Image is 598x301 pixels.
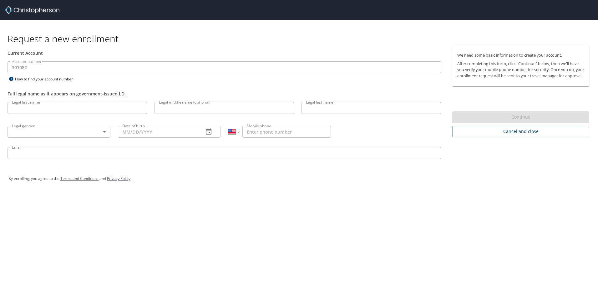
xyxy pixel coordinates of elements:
h1: Request a new enrollment [8,33,594,45]
div: ​ [8,126,110,138]
div: How to find your account number [8,75,86,83]
p: After completing this form, click "Continue" below, then we'll have you verify your mobile phone ... [457,61,584,79]
a: Terms and Conditions [60,176,99,181]
input: Enter phone number [242,126,331,138]
div: Full legal name as it appears on government-issued I.D. [8,90,441,97]
button: Cancel and close [452,126,589,137]
input: MM/DD/YYYY [118,126,199,138]
span: Cancel and close [457,128,584,135]
a: Privacy Policy [107,176,130,181]
img: cbt logo [5,6,59,14]
p: We need some basic information to create your account. [457,52,584,58]
div: By enrolling, you agree to the and . [8,171,590,186]
div: Current Account [8,50,441,56]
